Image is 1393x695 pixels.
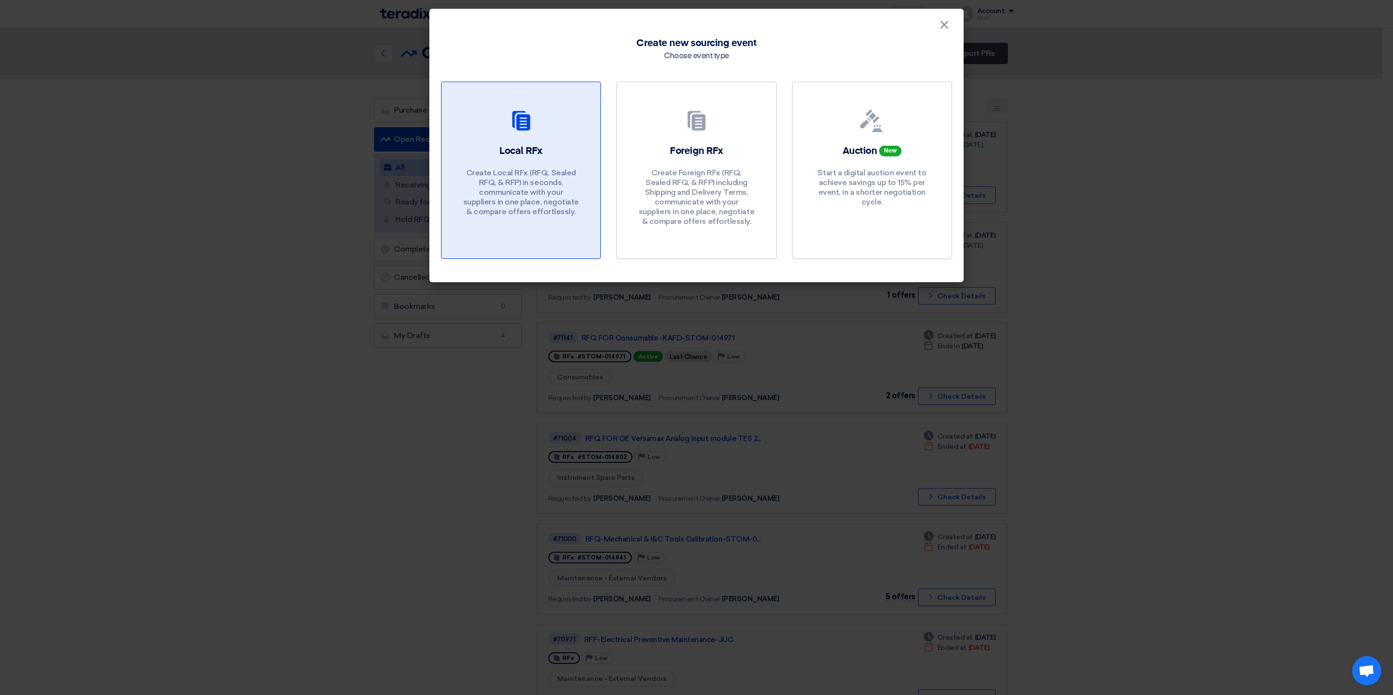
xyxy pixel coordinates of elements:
[792,82,952,259] a: Auction New Start a digital auction event to achieve savings up to 15% per event, in a shorter ne...
[879,146,901,156] span: New
[1352,656,1381,685] a: Open chat
[616,82,776,259] a: Foreign RFx Create Foreign RFx (RFQ, Sealed RFQ, & RFP) including Shipping and Delivery Terms, co...
[670,144,723,158] h2: Foreign RFx
[636,36,756,51] span: Create new sourcing event
[814,168,930,207] p: Start a digital auction event to achieve savings up to 15% per event, in a shorter negotiation cy...
[939,17,949,37] span: ×
[463,168,579,217] p: Create Local RFx (RFQ, Sealed RFQ, & RFP) in seconds, communicate with your suppliers in one plac...
[441,82,601,259] a: Local RFx Create Local RFx (RFQ, Sealed RFQ, & RFP) in seconds, communicate with your suppliers i...
[499,144,543,158] h2: Local RFx
[664,51,729,62] div: Choose event type
[843,146,877,156] span: Auction
[932,16,957,35] button: Close
[638,168,755,226] p: Create Foreign RFx (RFQ, Sealed RFQ, & RFP) including Shipping and Delivery Terms, communicate wi...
